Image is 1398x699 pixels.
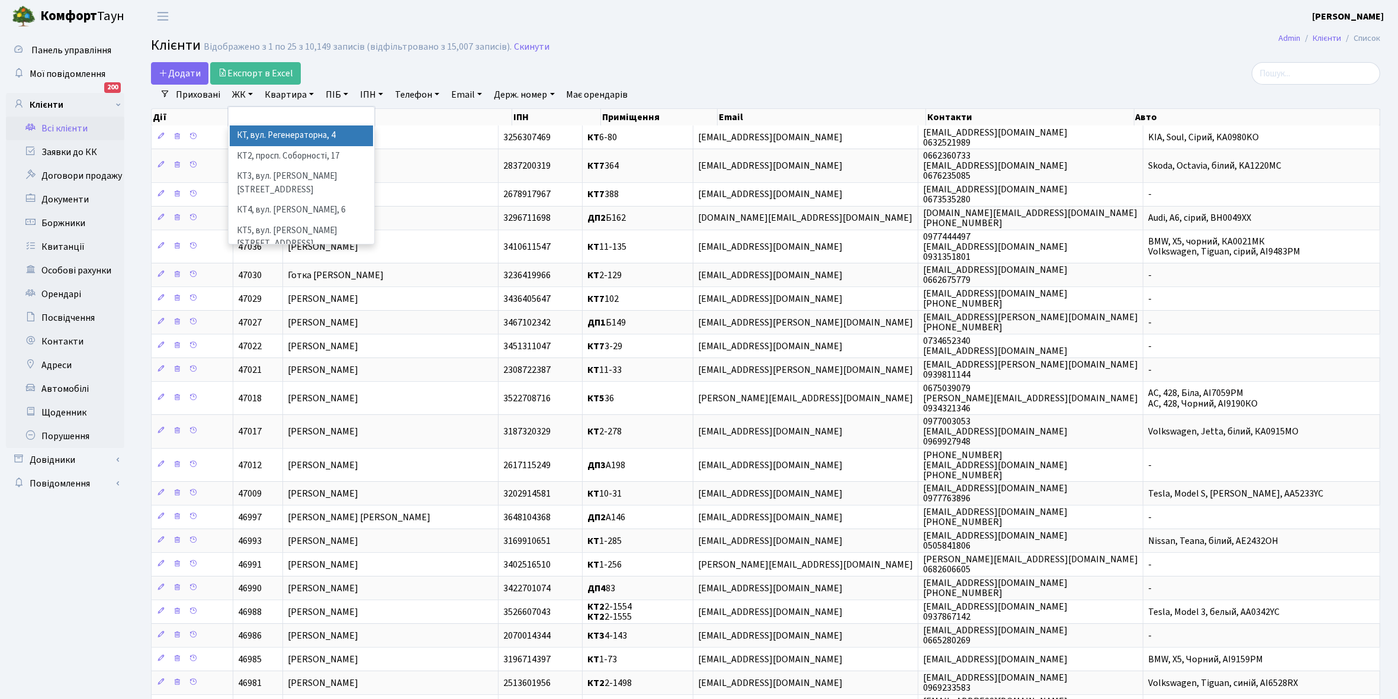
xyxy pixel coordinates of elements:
[6,93,124,117] a: Клієнти
[601,109,718,125] th: Приміщення
[238,340,262,353] span: 47022
[288,605,358,619] span: [PERSON_NAME]
[923,287,1068,310] span: [EMAIL_ADDRESS][DOMAIN_NAME] [PHONE_NUMBER]
[587,487,599,500] b: КТ
[1148,582,1152,595] span: -
[238,487,262,500] span: 47009
[923,553,1138,576] span: [PERSON_NAME][EMAIL_ADDRESS][DOMAIN_NAME] 0682606605
[1148,212,1251,225] span: Audi, A6, сірий, ВН0049ХХ
[503,677,551,690] span: 2513601956
[587,340,622,353] span: 3-29
[503,629,551,642] span: 2070014344
[6,448,124,472] a: Довідники
[698,425,843,438] span: [EMAIL_ADDRESS][DOMAIN_NAME]
[503,363,551,376] span: 2308722387
[587,159,605,172] b: КТ7
[6,117,124,140] a: Всі клієнти
[6,140,124,164] a: Заявки до КК
[238,653,262,666] span: 46985
[923,207,1137,230] span: [DOMAIN_NAME][EMAIL_ADDRESS][DOMAIN_NAME] [PHONE_NUMBER]
[1148,292,1152,305] span: -
[1148,269,1152,282] span: -
[288,629,358,642] span: [PERSON_NAME]
[503,653,551,666] span: 3196714397
[446,85,487,105] a: Email
[698,292,843,305] span: [EMAIL_ADDRESS][DOMAIN_NAME]
[923,334,1068,357] span: 0734652340 [EMAIL_ADDRESS][DOMAIN_NAME]
[1148,235,1300,258] span: BMW, X5, чорний, КА0021МК Volkswagen, Tiguan, сірий, АІ9483РМ
[503,487,551,500] span: 3202914581
[1341,32,1380,45] li: Список
[6,424,124,448] a: Порушення
[587,600,605,613] b: КТ2
[587,582,606,595] b: ДП4
[288,511,430,524] span: [PERSON_NAME] [PERSON_NAME]
[288,677,358,690] span: [PERSON_NAME]
[698,511,843,524] span: [EMAIL_ADDRESS][DOMAIN_NAME]
[1148,677,1298,690] span: Volkswagen, Tiguan, синій, AI6528RX
[260,85,319,105] a: Квартира
[923,671,1068,694] span: [EMAIL_ADDRESS][DOMAIN_NAME] 0969233583
[503,534,551,547] span: 3169910651
[503,582,551,595] span: 3422701074
[587,459,625,472] span: А198
[923,382,1138,415] span: 0675039079 [PERSON_NAME][EMAIL_ADDRESS][DOMAIN_NAME] 0934321346
[1148,363,1152,376] span: -
[6,211,124,235] a: Боржники
[6,164,124,188] a: Договори продажу
[1148,340,1152,353] span: -
[587,511,625,524] span: А146
[587,629,605,642] b: КТ3
[503,459,551,472] span: 2617115249
[698,534,843,547] span: [EMAIL_ADDRESS][DOMAIN_NAME]
[587,212,626,225] span: Б162
[698,487,843,500] span: [EMAIL_ADDRESS][DOMAIN_NAME]
[288,558,358,571] span: [PERSON_NAME]
[238,292,262,305] span: 47029
[230,200,373,221] li: КТ4, вул. [PERSON_NAME], 6
[238,629,262,642] span: 46986
[6,235,124,259] a: Квитанції
[1148,653,1263,666] span: BMW, X5, Чорний, AI9159PM
[587,600,632,623] span: 2-1554 2-1555
[503,240,551,253] span: 3410611547
[238,582,262,595] span: 46990
[503,340,551,353] span: 3451311047
[587,534,622,547] span: 1-285
[230,221,373,255] li: КТ5, вул. [PERSON_NAME][STREET_ADDRESS]
[40,7,124,27] span: Таун
[1312,9,1384,24] a: [PERSON_NAME]
[587,292,619,305] span: 102
[238,459,262,472] span: 47012
[587,212,606,225] b: ДП2
[587,511,606,524] b: ДП2
[587,240,626,253] span: 11-135
[6,330,124,353] a: Контакти
[288,292,358,305] span: [PERSON_NAME]
[288,269,384,282] span: Готка [PERSON_NAME]
[6,282,124,306] a: Орендарі
[6,188,124,211] a: Документи
[321,85,353,105] a: ПІБ
[6,401,124,424] a: Щоденник
[171,85,225,105] a: Приховані
[1261,26,1398,51] nav: breadcrumb
[1252,62,1380,85] input: Пошук...
[238,534,262,547] span: 46993
[151,62,208,85] a: Додати
[923,653,1068,666] span: [EMAIL_ADDRESS][DOMAIN_NAME]
[503,292,551,305] span: 3436405647
[1148,425,1299,438] span: Volkswagen, Jetta, білий, КА0915МО
[210,62,301,85] a: Експорт в Excel
[288,316,358,329] span: [PERSON_NAME]
[587,316,606,329] b: ДП1
[587,582,615,595] span: 83
[587,677,605,690] b: КТ2
[503,605,551,619] span: 3526607043
[288,487,358,500] span: [PERSON_NAME]
[503,316,551,329] span: 3467102342
[152,109,233,125] th: Дії
[923,576,1068,600] span: [EMAIL_ADDRESS][DOMAIN_NAME] [PHONE_NUMBER]
[238,316,262,329] span: 47027
[718,109,926,125] th: Email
